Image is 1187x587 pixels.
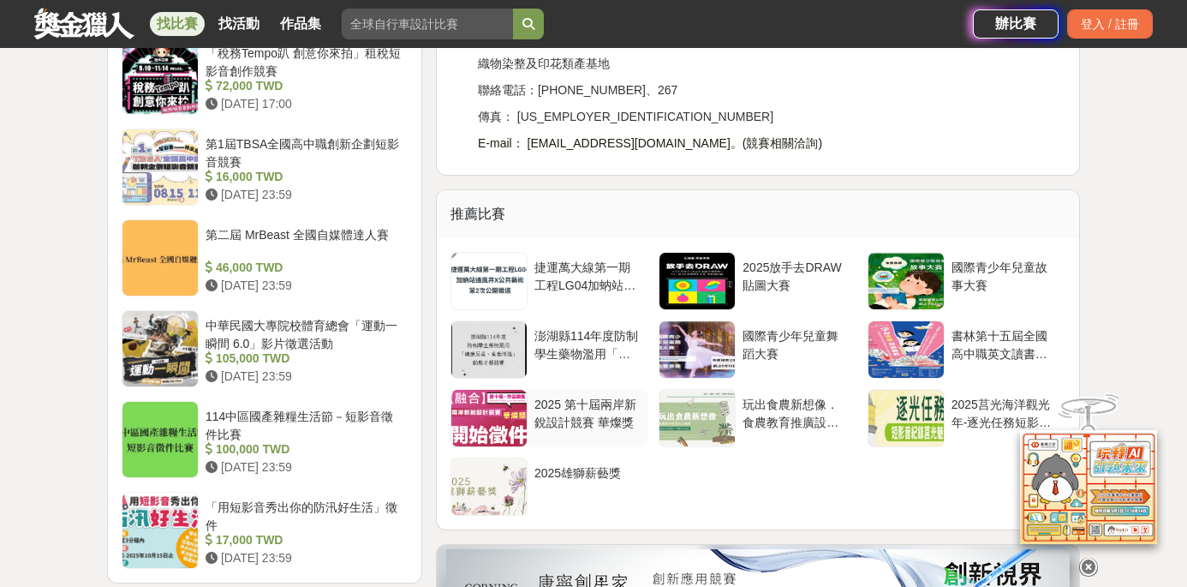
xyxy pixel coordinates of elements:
[1067,9,1153,39] div: 登入 / 註冊
[206,458,401,476] div: [DATE] 23:59
[973,9,1059,39] a: 辦比賽
[743,327,850,360] div: 國際青少年兒童舞蹈大賽
[659,320,856,379] a: 國際青少年兒童舞蹈大賽
[206,77,401,95] div: 72,000 TWD
[450,320,648,379] a: 澎湖縣114年度防制學生藥物濫用「健康反毒、青春洋溢」動態才藝競賽
[450,252,648,310] a: 捷運萬大線第一期工程LG04加蚋站通風井X公共藝術第2次公開徵選
[951,259,1059,291] div: 國際青少年兒童故事大賽
[478,110,773,123] span: 傳真： [US_EMPLOYER_IDENTIFICATION_NUMBER]
[342,9,513,39] input: 全球自行車設計比賽
[868,320,1065,379] a: 書林第十五屆全國高中職英文讀書心得比賽
[206,531,401,549] div: 17,000 TWD
[206,135,401,168] div: 第1屆TBSA全國高中職創新企劃短影音競賽
[206,317,401,350] div: 中華民國大專院校體育總會「運動一瞬間 6.0」影片徵選活動
[534,396,641,428] div: 2025 第十屆兩岸新銳設計競賽 華燦獎
[122,38,408,115] a: 「稅務Tempo趴 創意你來拍」租稅短影音創作競賽 72,000 TWD [DATE] 17:00
[450,458,648,516] a: 2025雄獅薪藝獎
[122,492,408,569] a: 「用短影音秀出你的防汛好生活」徵件 17,000 TWD [DATE] 23:59
[206,368,401,386] div: [DATE] 23:59
[206,499,401,531] div: 「用短影音秀出你的防汛好生活」徵件
[534,327,641,360] div: 澎湖縣114年度防制學生藥物濫用「健康反毒、青春洋溢」動態才藝競賽
[206,549,401,567] div: [DATE] 23:59
[206,45,401,77] div: 「稅務Tempo趴 創意你來拍」租稅短影音創作競賽
[273,12,328,36] a: 作品集
[659,389,856,447] a: 玩出食農新想像．食農教育推廣設計競賽
[478,136,822,150] span: E-mail： [EMAIL_ADDRESS][DOMAIN_NAME]。(競賽相關洽詢)
[150,12,205,36] a: 找比賽
[206,95,401,113] div: [DATE] 17:00
[206,226,401,259] div: 第二屆 MrBeast 全國自媒體達人賽
[122,129,408,206] a: 第1屆TBSA全國高中職創新企劃短影音競賽 16,000 TWD [DATE] 23:59
[1020,430,1157,544] img: d2146d9a-e6f6-4337-9592-8cefde37ba6b.png
[534,259,641,291] div: 捷運萬大線第一期工程LG04加蚋站通風井X公共藝術第2次公開徵選
[122,401,408,478] a: 114中區國產雜糧生活節－短影音徵件比賽 100,000 TWD [DATE] 23:59
[122,310,408,387] a: 中華民國大專院校體育總會「運動一瞬間 6.0」影片徵選活動 105,000 TWD [DATE] 23:59
[206,186,401,204] div: [DATE] 23:59
[478,57,610,70] span: 織物染整及印花類產基地
[122,219,408,296] a: 第二屆 MrBeast 全國自媒體達人賽 46,000 TWD [DATE] 23:59
[206,408,401,440] div: 114中區國產雜糧生活節－短影音徵件比賽
[868,252,1065,310] a: 國際青少年兒童故事大賽
[212,12,266,36] a: 找活動
[450,389,648,447] a: 2025 第十屆兩岸新銳設計競賽 華燦獎
[659,252,856,310] a: 2025放手去DRAW貼圖大賽
[437,190,1079,238] div: 推薦比賽
[951,327,1059,360] div: 書林第十五屆全國高中職英文讀書心得比賽
[743,396,850,428] div: 玩出食農新想像．食農教育推廣設計競賽
[534,464,641,497] div: 2025雄獅薪藝獎
[206,350,401,368] div: 105,000 TWD
[206,440,401,458] div: 100,000 TWD
[743,259,850,291] div: 2025放手去DRAW貼圖大賽
[478,83,677,97] span: 聯絡電話：[PHONE_NUMBER]、267
[206,259,401,277] div: 46,000 TWD
[206,168,401,186] div: 16,000 TWD
[951,396,1059,428] div: 2025莒光海洋觀光年-逐光任務短影音比賽
[206,277,401,295] div: [DATE] 23:59
[868,389,1065,447] a: 2025莒光海洋觀光年-逐光任務短影音比賽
